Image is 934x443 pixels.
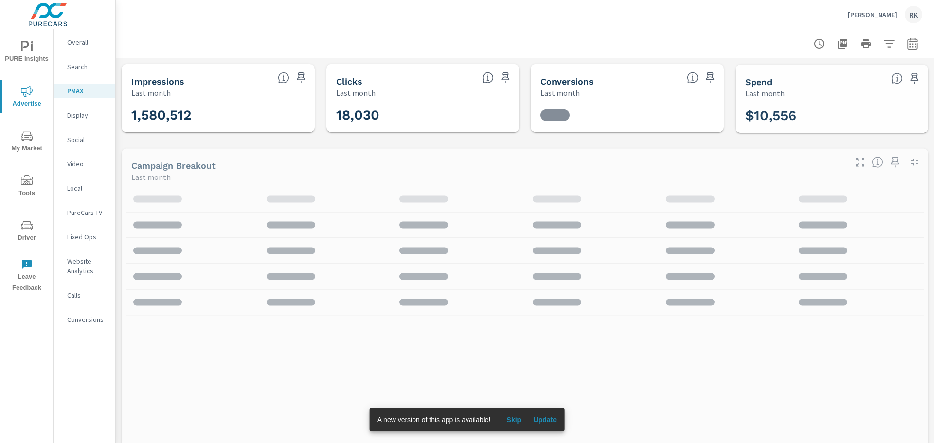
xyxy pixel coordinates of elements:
span: Save this to your personalized report [293,70,309,86]
p: Overall [67,37,108,47]
span: Save this to your personalized report [887,154,903,170]
p: Last month [336,87,376,99]
span: Save this to your personalized report [702,70,718,86]
span: The number of times an ad was shown on your behalf. [278,72,289,84]
button: Update [529,412,560,427]
span: Tools [3,175,50,199]
span: The amount of money spent on advertising during the period. [891,72,903,84]
h3: 1,580,512 [131,107,305,124]
p: Search [67,62,108,71]
div: RK [905,6,922,23]
span: A new version of this app is available! [377,416,491,424]
div: nav menu [0,29,53,298]
p: PMAX [67,86,108,96]
button: Select Date Range [903,34,922,53]
button: "Export Report to PDF" [833,34,852,53]
h5: Campaign Breakout [131,160,216,171]
button: Print Report [856,34,876,53]
span: Save this to your personalized report [907,71,922,86]
span: The number of times an ad was clicked by a consumer. [482,72,494,84]
div: Website Analytics [54,254,115,278]
h5: Spend [745,77,772,87]
div: Conversions [54,312,115,327]
span: Leave Feedback [3,259,50,294]
div: PMAX [54,84,115,98]
div: Search [54,59,115,74]
h3: 18,030 [336,107,510,124]
p: Website Analytics [67,256,108,276]
h3: $10,556 [745,107,919,124]
span: PURE Insights [3,41,50,65]
p: [PERSON_NAME] [848,10,897,19]
div: Local [54,181,115,195]
p: Last month [131,171,171,183]
div: Calls [54,288,115,302]
p: Fixed Ops [67,232,108,242]
div: Fixed Ops [54,230,115,244]
button: Minimize Widget [907,154,922,170]
p: Last month [745,88,785,99]
h5: Impressions [131,76,184,87]
div: Social [54,132,115,147]
span: Driver [3,220,50,244]
span: Save this to your personalized report [498,70,513,86]
p: Calls [67,290,108,300]
p: Local [67,183,108,193]
span: Skip [502,415,525,424]
p: Conversions [67,315,108,324]
h5: Clicks [336,76,362,87]
p: PureCars TV [67,208,108,217]
p: Social [67,135,108,144]
p: Last month [131,87,171,99]
h5: Conversions [540,76,593,87]
button: Skip [498,412,529,427]
span: Advertise [3,86,50,109]
span: Total Conversions include Actions, Leads and Unmapped. [687,72,699,84]
div: PureCars TV [54,205,115,220]
div: Overall [54,35,115,50]
div: Video [54,157,115,171]
span: This is a summary of PMAX performance results by campaign. Each column can be sorted. [872,156,883,168]
p: Display [67,110,108,120]
span: My Market [3,130,50,154]
button: Make Fullscreen [852,154,868,170]
p: Last month [540,87,580,99]
p: Video [67,159,108,169]
button: Apply Filters [880,34,899,53]
span: Update [533,415,557,424]
div: Display [54,108,115,123]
